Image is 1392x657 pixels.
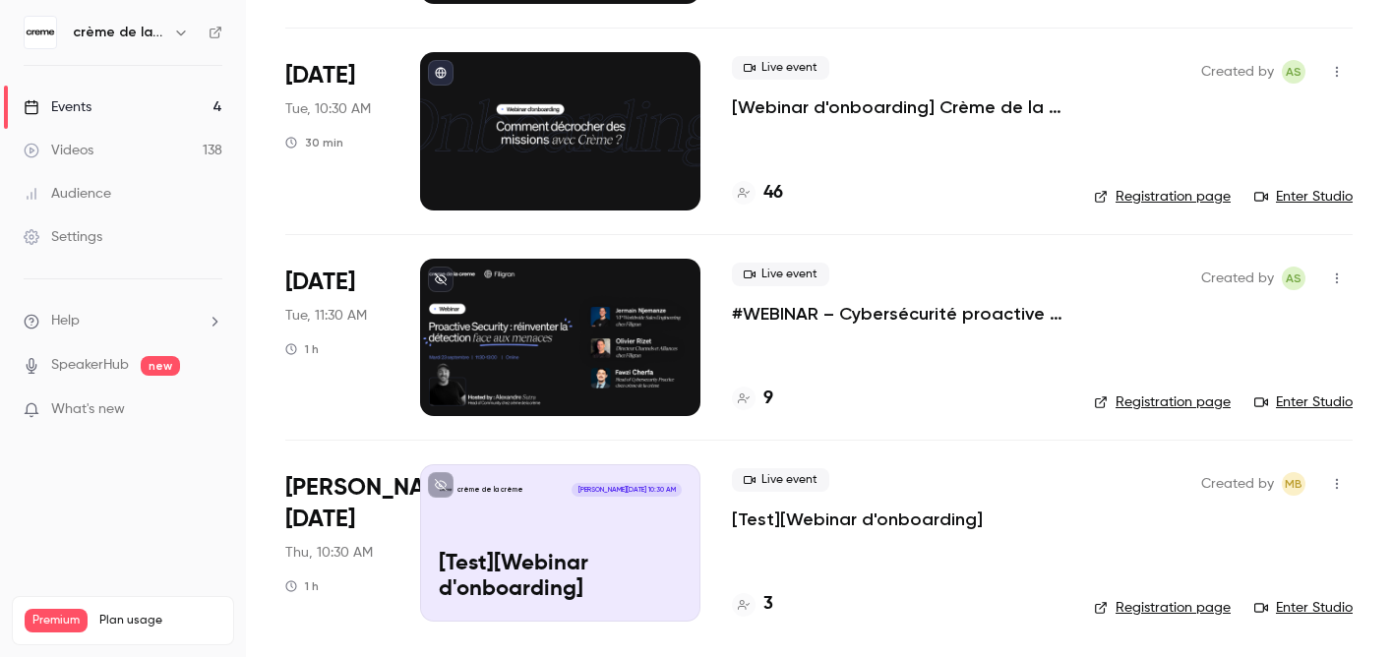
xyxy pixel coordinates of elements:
h4: 9 [763,386,773,412]
span: Created by [1201,60,1274,84]
span: Plan usage [99,613,221,628]
span: melanie b [1282,472,1305,496]
a: Enter Studio [1254,187,1353,207]
img: crème de la crème [25,17,56,48]
span: [DATE] [285,60,355,91]
div: Jan 1 Thu, 10:30 AM (Europe/Paris) [285,464,389,622]
p: crème de la crème [457,485,523,495]
a: #WEBINAR – Cybersécurité proactive : une nouvelle ère pour la détection des menaces avec [PERSON_... [732,302,1062,326]
a: 46 [732,180,783,207]
li: help-dropdown-opener [24,311,222,331]
span: AS [1286,267,1301,290]
div: Sep 23 Tue, 10:30 AM (Europe/Madrid) [285,52,389,209]
div: 1 h [285,341,319,357]
span: new [141,356,180,376]
span: [PERSON_NAME][DATE] 10:30 AM [572,483,681,497]
div: Sep 23 Tue, 11:30 AM (Europe/Paris) [285,259,389,416]
span: Created by [1201,267,1274,290]
span: Alexandre Sutra [1282,60,1305,84]
span: [PERSON_NAME][DATE] [285,472,464,535]
a: Enter Studio [1254,598,1353,618]
a: [Test][Webinar d'onboarding] crème de la crème[PERSON_NAME][DATE] 10:30 AM[Test][Webinar d'onboar... [420,464,700,622]
span: What's new [51,399,125,420]
span: Thu, 10:30 AM [285,543,373,563]
h6: crème de la crème [73,23,165,42]
a: Registration page [1094,598,1231,618]
span: mb [1285,472,1302,496]
a: Enter Studio [1254,392,1353,412]
span: Alexandre Sutra [1282,267,1305,290]
a: 9 [732,386,773,412]
span: Live event [732,468,829,492]
a: Registration page [1094,392,1231,412]
span: Premium [25,609,88,632]
p: [Test][Webinar d'onboarding] [439,552,682,603]
a: SpeakerHub [51,355,129,376]
span: Tue, 11:30 AM [285,306,367,326]
span: [DATE] [285,267,355,298]
h4: 46 [763,180,783,207]
span: Live event [732,56,829,80]
span: Help [51,311,80,331]
span: Live event [732,263,829,286]
h4: 3 [763,591,773,618]
span: Created by [1201,472,1274,496]
a: [Test][Webinar d'onboarding] [732,508,983,531]
div: 1 h [285,578,319,594]
a: 3 [732,591,773,618]
iframe: Noticeable Trigger [199,401,222,419]
a: [Webinar d'onboarding] Crème de la Crème : [PERSON_NAME] & Q&A par [PERSON_NAME] [732,95,1062,119]
div: Videos [24,141,93,160]
a: Registration page [1094,187,1231,207]
div: 30 min [285,135,343,150]
div: Events [24,97,91,117]
span: Tue, 10:30 AM [285,99,371,119]
div: Settings [24,227,102,247]
span: AS [1286,60,1301,84]
div: Audience [24,184,111,204]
